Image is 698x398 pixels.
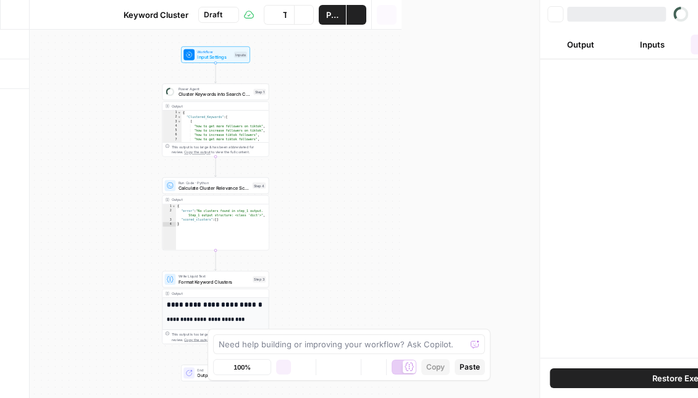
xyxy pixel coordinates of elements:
button: Test Data [264,5,294,25]
div: Output [172,197,250,203]
div: 1 [162,111,182,115]
div: Step 4 [253,182,266,188]
div: This output is too large & has been abbreviated for review. to view the full content. [172,331,266,342]
g: Edge from step_4 to step_3 [214,250,216,270]
div: WorkflowInput SettingsInputs [162,46,269,63]
span: Run Code · Python [179,180,250,185]
div: 2 [162,209,176,218]
div: 4 [162,124,182,129]
div: Step 3 [253,276,266,282]
span: Toggle code folding, rows 1 through 1124 [177,111,181,115]
div: 3 [162,218,176,222]
span: Power Agent [179,86,251,91]
span: Cluster Keywords into Search Clusters [179,91,251,98]
div: 6 [162,133,182,137]
g: Edge from start to step_1 [214,63,216,83]
button: Draft [198,7,239,23]
span: Workflow [197,49,231,54]
div: Run Code · PythonCalculate Cluster Relevance ScoresStep 4Output{ "error":"No clusters found in st... [162,177,269,250]
div: 5 [162,129,182,133]
div: Output [172,103,250,109]
div: Power AgentCluster Keywords into Search ClustersStep 1Output{ "Clustered_Keywords":[ [ "how to ge... [162,83,269,156]
button: Output [547,35,614,54]
span: Test Data [283,9,287,21]
div: Output [172,290,250,296]
span: Toggle code folding, rows 3 through 22 [177,119,181,124]
span: Write Liquid Text [179,273,250,279]
div: EndOutput [162,365,269,381]
div: 2 [162,115,182,119]
span: Copy the output [184,337,210,342]
span: 100% [233,362,251,372]
span: Toggle code folding, rows 2 through 1123 [177,115,181,119]
button: Inputs [619,35,686,54]
button: Publish [319,5,346,25]
span: Publish [326,9,338,21]
span: Calculate Cluster Relevance Scores [179,185,250,192]
span: Copy the output [184,150,210,155]
div: Step 1 [253,89,266,95]
div: This output is too large & has been abbreviated for review. to view the full content. [172,144,266,155]
g: Edge from step_1 to step_4 [214,156,216,176]
span: Input Settings [197,54,231,61]
button: Keyword Cluster [105,5,196,25]
div: Inputs [234,51,247,57]
span: Format Keyword Clusters [179,278,250,285]
span: Keyword Cluster [124,9,188,21]
span: Output [197,372,244,379]
span: Draft [204,9,222,20]
div: 1 [162,204,176,208]
span: Toggle code folding, rows 1 through 4 [172,204,175,208]
span: End [197,367,244,373]
div: 7 [162,137,182,142]
div: 4 [162,222,176,226]
div: 3 [162,119,182,124]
